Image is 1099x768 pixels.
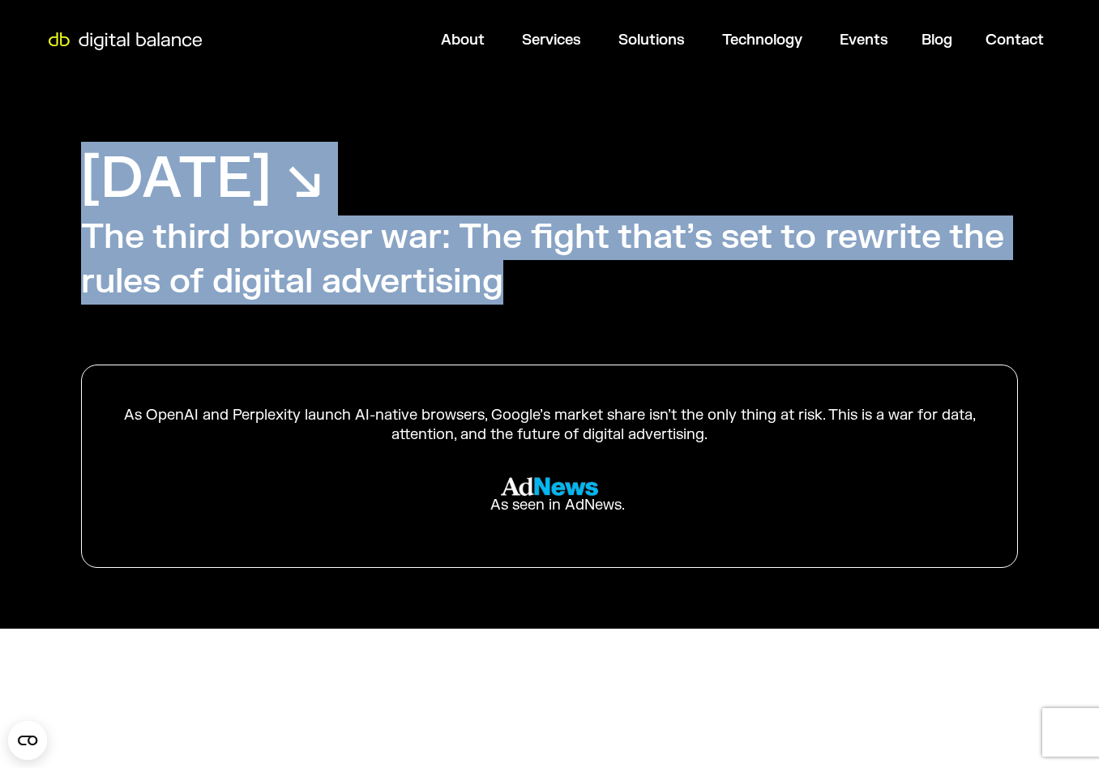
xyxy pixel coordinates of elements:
[81,215,1018,304] h2: The third browser war: The fight that’s set to rewrite the rules of digital advertising
[122,406,977,444] div: As OpenAI and Perplexity launch AI-native browsers, Google’s market share isn’t the only thing at...
[8,721,47,760] button: Open CMP widget
[122,464,977,527] a: As seen in AdNews.
[522,31,581,49] a: Services
[41,32,210,50] img: Digital Balance logo
[212,24,1058,56] div: Menu Toggle
[922,31,952,49] a: Blog
[441,31,485,49] a: About
[840,31,888,49] a: Events
[212,24,1058,56] nav: Menu
[618,31,685,49] a: Solutions
[81,142,323,215] h1: [DATE] ↘︎
[474,496,625,514] div: As seen in AdNews.
[722,31,802,49] a: Technology
[986,31,1044,49] a: Contact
